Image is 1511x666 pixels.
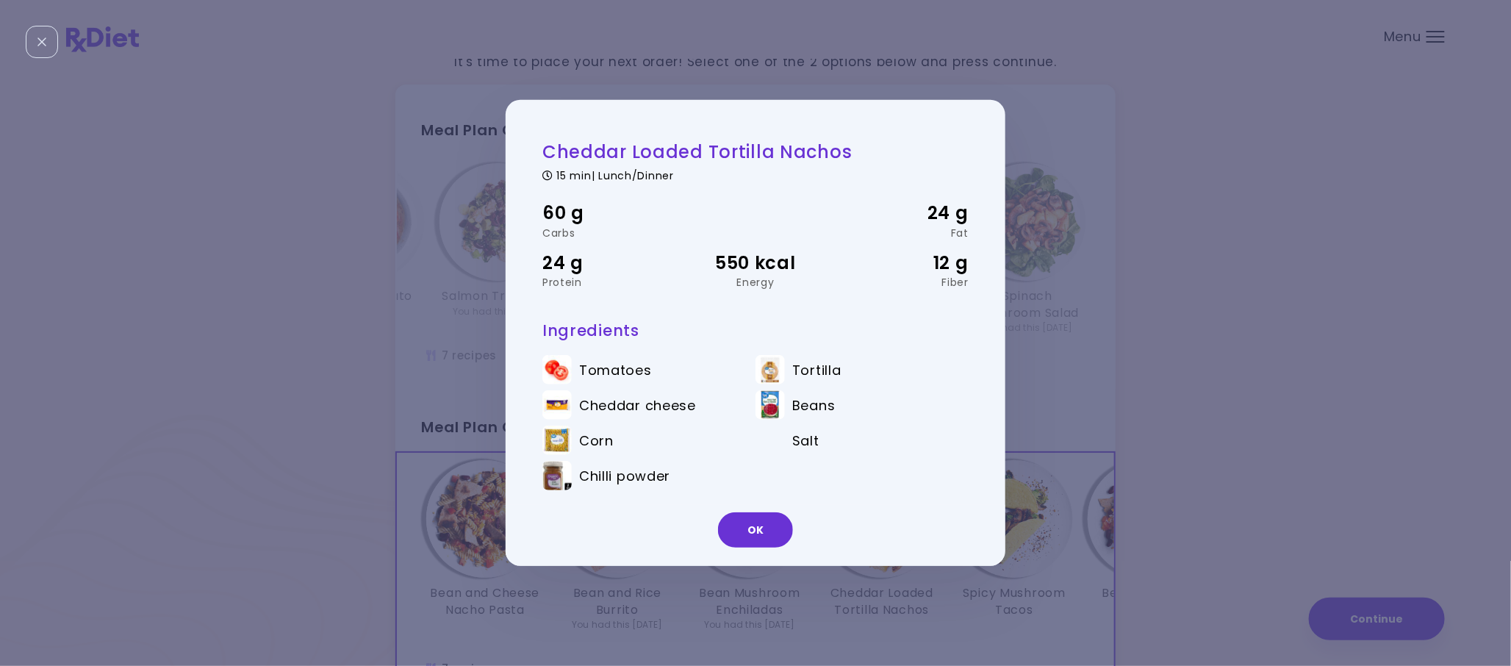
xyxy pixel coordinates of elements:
span: Chilli powder [579,468,670,484]
div: Close [26,26,58,58]
span: Salt [792,432,819,448]
div: 12 g [827,248,969,276]
span: Tomatoes [579,362,652,378]
div: Fat [827,227,969,237]
div: Carbs [542,227,684,237]
button: OK [718,512,793,548]
div: 550 kcal [684,248,826,276]
div: 60 g [542,199,684,227]
span: Corn [579,432,614,448]
div: Protein [542,277,684,287]
span: Beans [792,397,836,413]
div: Energy [684,277,826,287]
div: Fiber [827,277,969,287]
div: 24 g [542,248,684,276]
div: 15 min | Lunch/Dinner [542,167,969,181]
h3: Ingredients [542,321,969,340]
div: 24 g [827,199,969,227]
span: Cheddar cheese [579,397,696,413]
span: Tortilla [792,362,841,378]
h2: Cheddar Loaded Tortilla Nachos [542,140,969,163]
